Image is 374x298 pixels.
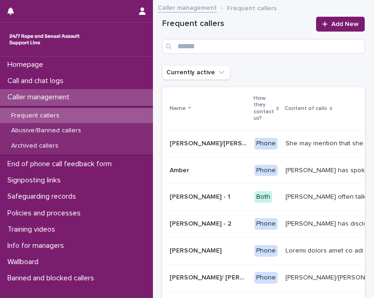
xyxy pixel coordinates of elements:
[4,60,51,69] p: Homepage
[331,21,359,27] span: Add New
[170,104,186,114] p: Name
[254,245,278,257] div: Phone
[254,272,278,284] div: Phone
[7,30,82,49] img: rhQMoQhaT3yELyF149Cw
[4,192,83,201] p: Safeguarding records
[254,218,278,230] div: Phone
[4,127,89,135] p: Abusive/Banned callers
[227,2,277,13] p: Frequent callers
[170,191,232,201] p: [PERSON_NAME] - 1
[170,165,191,175] p: Amber
[4,258,46,266] p: Wallboard
[254,165,278,176] div: Phone
[170,245,223,255] p: [PERSON_NAME]
[4,142,66,150] p: Archived callers
[4,93,77,102] p: Caller management
[254,191,272,203] div: Both
[170,138,249,148] p: Abbie/Emily (Anon/'I don't know'/'I can't remember')
[162,65,230,80] button: Currently active
[170,272,249,282] p: [PERSON_NAME]/ [PERSON_NAME]
[162,19,311,30] h1: Frequent callers
[4,112,67,120] p: Frequent callers
[162,39,365,54] input: Search
[4,160,119,168] p: End of phone call feedback form
[4,225,63,234] p: Training videos
[4,274,101,283] p: Banned and blocked callers
[4,209,88,218] p: Policies and processes
[254,93,274,124] p: How they contact us?
[158,2,217,13] a: Caller management
[4,241,71,250] p: Info for managers
[254,138,278,149] div: Phone
[4,176,68,185] p: Signposting links
[285,104,327,114] p: Content of calls
[4,77,71,85] p: Call and chat logs
[170,218,233,228] p: [PERSON_NAME] - 2
[316,17,365,32] a: Add New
